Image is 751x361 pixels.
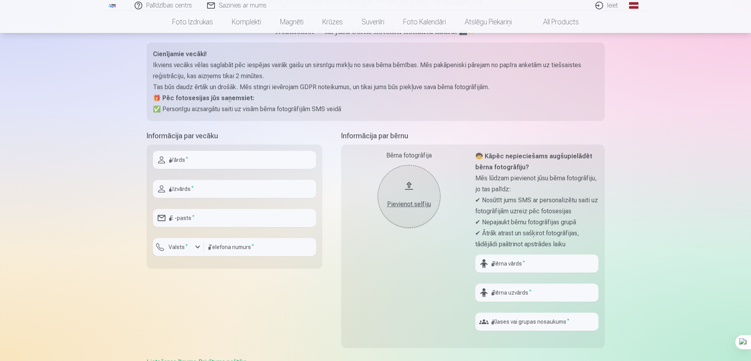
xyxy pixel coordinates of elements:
[147,130,322,141] h5: Informācija par vecāku
[394,11,455,33] a: Foto kalendāri
[475,228,598,250] p: ✔ Ātrāk atrast un sašķirot fotogrāfijas, tādējādi paātrinot apstrādes laiku
[378,165,440,228] button: Pievienot selfiju
[165,243,191,251] label: Valsts
[153,104,598,115] p: ✅ Personīgu aizsargātu saiti uz visām bērna fotogrāfijām SMS veidā
[313,11,352,33] a: Krūzes
[475,195,598,217] p: ✔ Nosūtīt jums SMS ar personalizētu saiti uz fotogrāfijām uzreiz pēc fotosesijas
[521,11,588,33] a: All products
[153,82,598,93] p: Tas būs daudz ērtāk un drošāk. Mēs stingri ievērojam GDPR noteikumus, un tikai jums būs piekļuve ...
[352,11,394,33] a: Suvenīri
[163,11,222,33] a: Foto izdrukas
[108,3,117,8] img: /fa1
[475,217,598,228] p: ✔ Nepajaukt bērnu fotogrāfijas grupā
[153,238,204,256] button: Valsts*
[475,173,598,195] p: Mēs lūdzam pievienot jūsu bērna fotogrāfiju, jo tas palīdz:
[475,152,592,171] strong: 🧒 Kāpēc nepieciešams augšupielādēt bērna fotogrāfiju?
[153,94,254,102] strong: 🎁 Pēc fotosesijas jūs saņemsiet:
[222,11,271,33] a: Komplekti
[455,11,521,33] a: Atslēgu piekariņi
[153,60,598,82] p: Ikviens vecāks vēlas saglabāt pēc iespējas vairāk gaišu un sirsnīgu mirkļu no sava bērna bērnības...
[271,11,313,33] a: Magnēti
[341,130,605,141] h5: Informācija par bērnu
[347,151,471,160] div: Bērna fotogrāfija
[386,200,433,209] div: Pievienot selfiju
[153,50,207,58] strong: Cienījamie vecāki!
